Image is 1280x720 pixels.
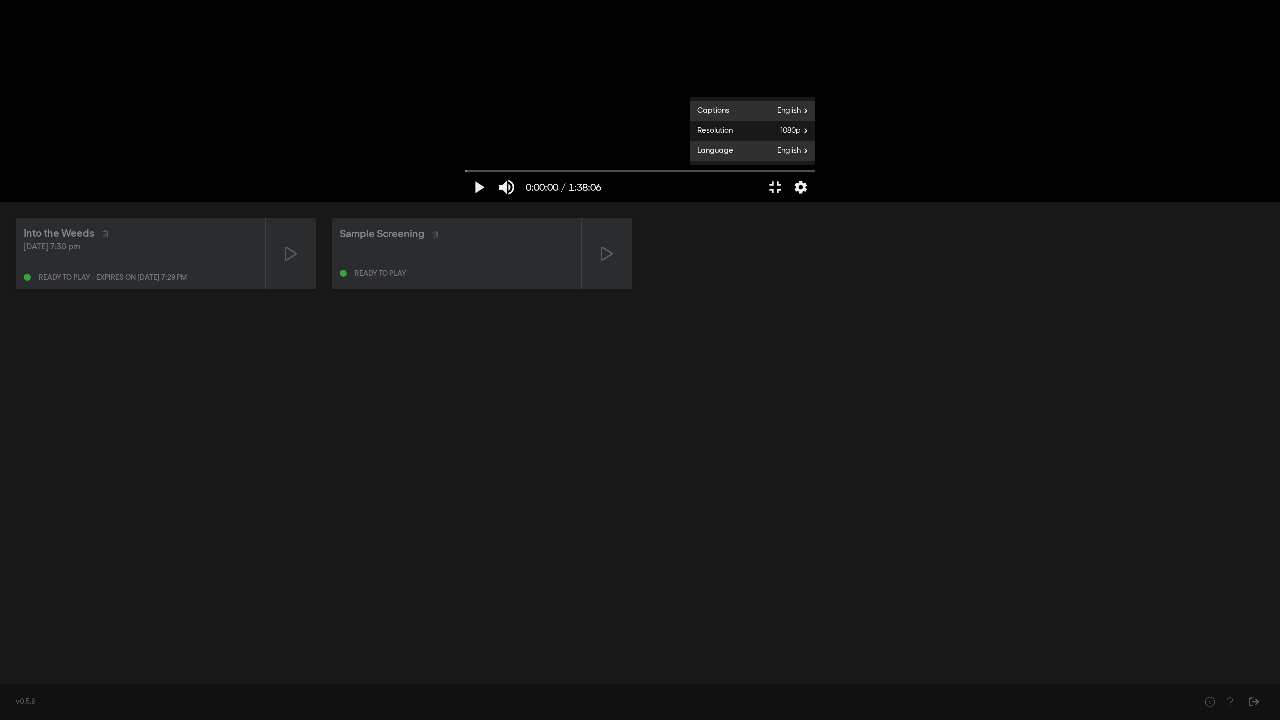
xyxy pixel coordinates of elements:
button: Resolution [690,121,815,141]
div: v0.5.8 [16,697,1180,707]
span: Resolution [690,125,733,137]
span: Captions [690,105,729,117]
div: Into the Weeds [24,226,94,241]
button: Exit full screen [761,172,789,202]
button: Help [1220,692,1240,712]
button: Play [465,172,493,202]
span: English [777,103,815,118]
button: Language [690,141,815,161]
span: English [777,143,815,158]
span: Language [690,145,733,157]
span: 1080p [780,123,815,138]
button: Sign Out [1244,692,1264,712]
div: Ready to play [355,270,406,277]
div: Ready to play - expires on [DATE] 7:29 pm [39,274,187,281]
button: 0:00:00 / 1:38:06 [521,172,606,202]
div: [DATE] 7:30 pm [24,241,257,253]
button: More settings [789,172,812,202]
button: Help [1200,692,1220,712]
button: Captions [690,101,815,121]
div: Sample Screening [340,227,424,242]
button: Mute [493,172,521,202]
